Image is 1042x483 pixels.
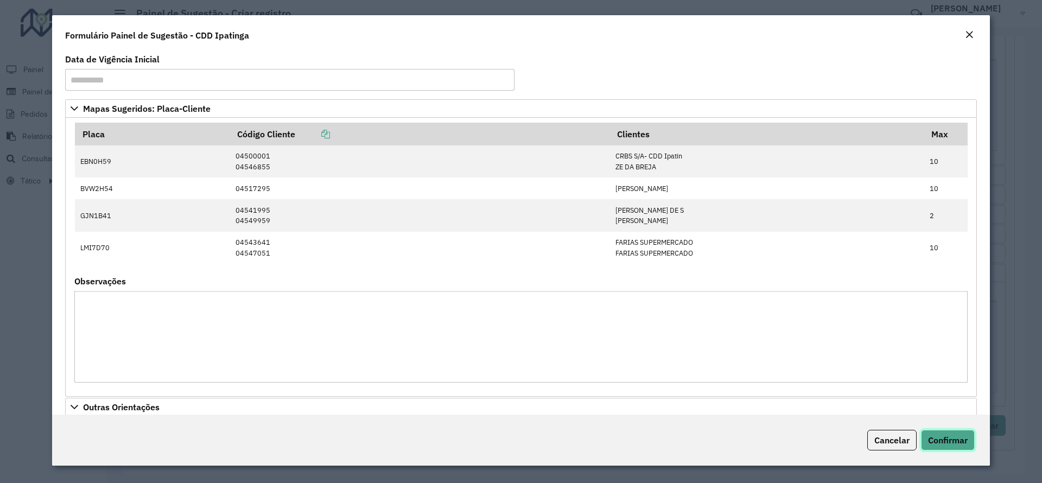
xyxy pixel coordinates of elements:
[230,123,609,145] th: Código Cliente
[610,177,924,199] td: [PERSON_NAME]
[75,232,230,264] td: LMI7D70
[83,104,211,113] span: Mapas Sugeridos: Placa-Cliente
[867,430,917,450] button: Cancelar
[921,430,975,450] button: Confirmar
[610,199,924,231] td: [PERSON_NAME] DE S [PERSON_NAME]
[928,435,968,446] span: Confirmar
[962,28,977,42] button: Close
[75,123,230,145] th: Placa
[75,145,230,177] td: EBN0H59
[74,275,126,288] label: Observações
[230,199,609,231] td: 04541995 04549959
[924,145,968,177] td: 10
[610,123,924,145] th: Clientes
[230,145,609,177] td: 04500001 04546855
[924,199,968,231] td: 2
[65,29,249,42] h4: Formulário Painel de Sugestão - CDD Ipatinga
[75,177,230,199] td: BVW2H54
[65,398,977,416] a: Outras Orientações
[610,232,924,264] td: FARIAS SUPERMERCADO FARIAS SUPERMERCADO
[874,435,910,446] span: Cancelar
[230,177,609,199] td: 04517295
[230,232,609,264] td: 04543641 04547051
[65,118,977,397] div: Mapas Sugeridos: Placa-Cliente
[65,53,160,66] label: Data de Vigência Inicial
[75,199,230,231] td: GJN1B41
[965,30,974,39] em: Fechar
[83,403,160,411] span: Outras Orientações
[65,99,977,118] a: Mapas Sugeridos: Placa-Cliente
[295,129,330,139] a: Copiar
[924,123,968,145] th: Max
[610,145,924,177] td: CRBS S/A- CDD Ipatin ZE DA BREJA
[924,232,968,264] td: 10
[924,177,968,199] td: 10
